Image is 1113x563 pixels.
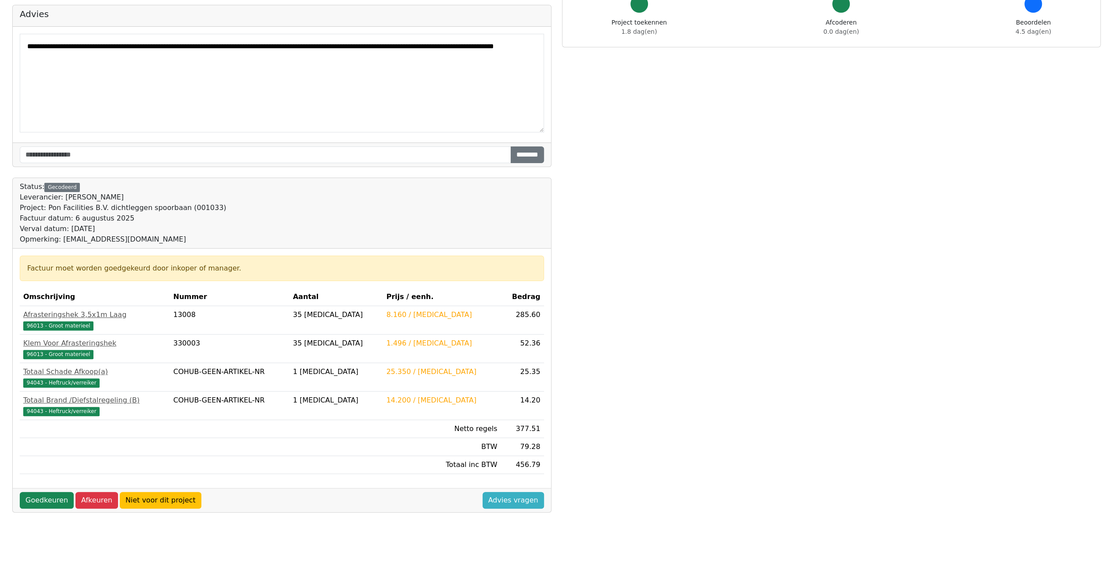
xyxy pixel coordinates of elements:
th: Bedrag [501,288,544,306]
span: 1.8 dag(en) [621,28,657,35]
td: 52.36 [501,335,544,363]
div: Project: Pon Facilities B.V. dichtleggen spoorbaan (001033) [20,203,226,213]
div: 1 [MEDICAL_DATA] [293,395,379,406]
td: COHUB-GEEN-ARTIKEL-NR [170,392,290,420]
div: Totaal Brand /Diefstalregeling (B) [23,395,166,406]
div: 35 [MEDICAL_DATA] [293,338,379,349]
div: 8.160 / [MEDICAL_DATA] [387,310,497,320]
span: 94043 - Heftruck/verreiker [23,378,100,387]
a: Totaal Schade Afkoop(a)94043 - Heftruck/verreiker [23,367,166,388]
a: Afrasteringshek 3,5x1m Laag96013 - Groot materieel [23,310,166,331]
th: Omschrijving [20,288,170,306]
div: Factuur moet worden goedgekeurd door inkoper of manager. [27,263,537,274]
div: Klem Voor Afrasteringshek [23,338,166,349]
span: 0.0 dag(en) [823,28,859,35]
td: 285.60 [501,306,544,335]
div: 35 [MEDICAL_DATA] [293,310,379,320]
div: Beoordelen [1016,18,1051,36]
div: Opmerking: [EMAIL_ADDRESS][DOMAIN_NAME] [20,234,226,245]
div: Factuur datum: 6 augustus 2025 [20,213,226,224]
a: Goedkeuren [20,492,74,509]
td: BTW [383,438,501,456]
div: 1.496 / [MEDICAL_DATA] [387,338,497,349]
a: Totaal Brand /Diefstalregeling (B)94043 - Heftruck/verreiker [23,395,166,416]
td: 330003 [170,335,290,363]
a: Niet voor dit project [120,492,201,509]
div: Status: [20,182,226,245]
div: 14.200 / [MEDICAL_DATA] [387,395,497,406]
span: 96013 - Groot materieel [23,350,93,359]
th: Aantal [290,288,383,306]
h5: Advies [20,9,544,19]
a: Afkeuren [75,492,118,509]
a: Advies vragen [483,492,544,509]
td: Netto regels [383,420,501,438]
div: 1 [MEDICAL_DATA] [293,367,379,377]
td: 14.20 [501,392,544,420]
div: Totaal Schade Afkoop(a) [23,367,166,377]
div: Gecodeerd [44,183,80,192]
span: 94043 - Heftruck/verreiker [23,407,100,416]
td: 456.79 [501,456,544,474]
td: COHUB-GEEN-ARTIKEL-NR [170,363,290,392]
td: 377.51 [501,420,544,438]
td: 25.35 [501,363,544,392]
div: Project toekennen [612,18,667,36]
td: 13008 [170,306,290,335]
th: Prijs / eenh. [383,288,501,306]
div: Afcoderen [823,18,859,36]
div: Leverancier: [PERSON_NAME] [20,192,226,203]
a: Klem Voor Afrasteringshek96013 - Groot materieel [23,338,166,359]
div: Afrasteringshek 3,5x1m Laag [23,310,166,320]
div: Verval datum: [DATE] [20,224,226,234]
td: 79.28 [501,438,544,456]
td: Totaal inc BTW [383,456,501,474]
span: 4.5 dag(en) [1016,28,1051,35]
div: 25.350 / [MEDICAL_DATA] [387,367,497,377]
th: Nummer [170,288,290,306]
span: 96013 - Groot materieel [23,321,93,330]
